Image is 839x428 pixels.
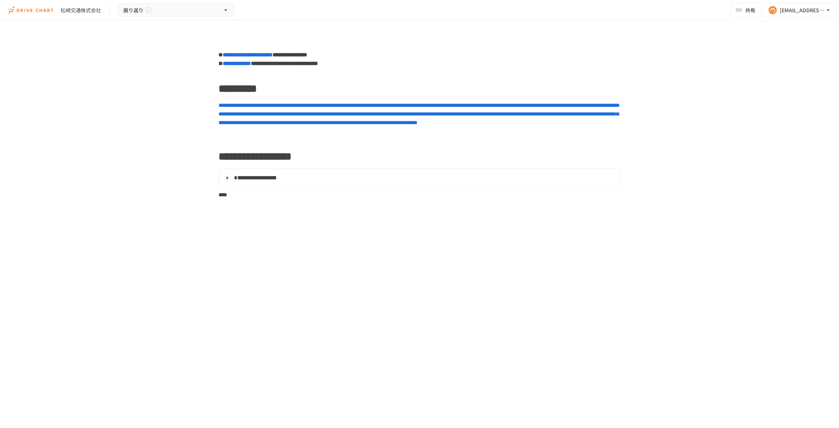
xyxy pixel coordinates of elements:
button: 振り返り [119,3,234,17]
span: 振り返り [123,6,143,15]
span: 共有 [745,6,755,14]
div: [EMAIL_ADDRESS][DOMAIN_NAME] [780,6,825,15]
img: i9VDDS9JuLRLX3JIUyK59LcYp6Y9cayLPHs4hOxMB9W [9,4,55,16]
div: 松崎交通株式会社 [61,6,101,14]
button: 共有 [731,3,761,17]
button: [EMAIL_ADDRESS][DOMAIN_NAME] [764,3,836,17]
